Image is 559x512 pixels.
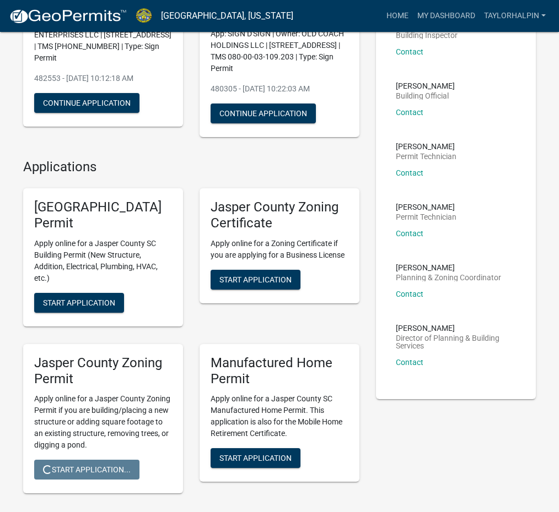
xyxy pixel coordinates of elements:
span: Start Application [219,454,292,462]
p: [PERSON_NAME] [396,203,456,211]
p: [PERSON_NAME] [396,143,456,150]
wm-workflow-list-section: Applications [23,159,359,502]
p: Planning & Zoning Coordinator [396,274,501,281]
h4: Applications [23,159,359,175]
span: Start Application [219,275,292,284]
h5: Jasper County Zoning Certificate [211,199,348,231]
button: Continue Application [34,93,139,113]
p: Apply online for a Zoning Certificate if you are applying for a Business License [211,238,348,261]
p: Apply online for a Jasper County SC Building Permit (New Structure, Addition, Electrical, Plumbin... [34,238,172,284]
button: Start Application... [34,460,139,480]
a: Contact [396,229,423,238]
a: Contact [396,290,423,298]
span: Start Application [43,298,115,307]
p: [PERSON_NAME] [396,324,516,332]
img: Jasper County, South Carolina [136,8,152,23]
button: Start Application [34,293,124,313]
p: Building Inspector [396,31,458,39]
p: Apply online for a Jasper County Zoning Permit if you are building/placing a new structure or add... [34,393,172,451]
p: 480305 - [DATE] 10:22:03 AM [211,83,348,95]
h5: [GEOGRAPHIC_DATA] Permit [34,199,172,231]
a: Contact [396,358,423,367]
h5: Jasper County Zoning Permit [34,355,172,387]
h5: Manufactured Home Permit [211,355,348,387]
p: [PERSON_NAME] [396,264,501,271]
p: Building Official [396,92,455,100]
span: Start Application... [43,465,131,474]
p: [PERSON_NAME] [396,82,455,90]
button: Start Application [211,270,300,290]
button: Start Application [211,448,300,468]
p: Director of Planning & Building Services [396,334,516,350]
p: 482553 - [DATE] 10:12:18 AM [34,73,172,84]
a: Contact [396,168,423,177]
a: Contact [396,47,423,56]
a: My Dashboard [413,6,480,26]
p: Apply online for a Jasper County SC Manufactured Home Permit. This application is also for the Mo... [211,393,348,439]
a: [GEOGRAPHIC_DATA], [US_STATE] [161,7,293,25]
button: Continue Application [211,104,316,123]
a: Contact [396,108,423,117]
p: App: SIGN D'SIGN | Owner: OLD COACH HOLDINGS LLC | [STREET_ADDRESS] | TMS 080-00-03-109.203 | Typ... [211,28,348,74]
a: Home [382,6,413,26]
p: Permit Technician [396,152,456,160]
p: Permit Technician [396,213,456,221]
a: taylorhalpin [480,6,550,26]
p: App: [PERSON_NAME] | Owner: SOLO ENTERPRISES LLC | [STREET_ADDRESS] | TMS [PHONE_NUMBER] | Type: ... [34,18,172,64]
